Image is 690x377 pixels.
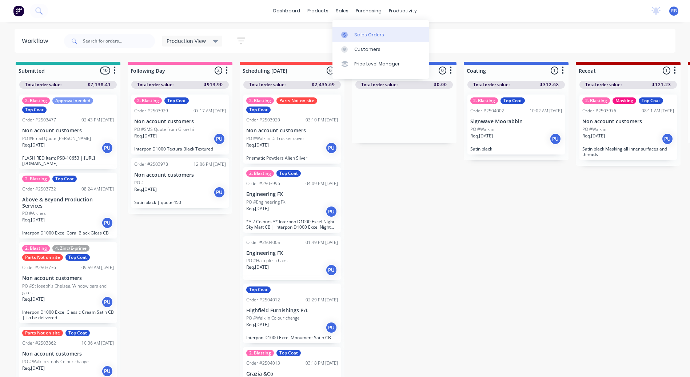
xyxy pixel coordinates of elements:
[22,245,50,252] div: 2. Blasting
[276,170,301,177] div: Top Coat
[354,32,384,38] div: Sales Orders
[246,286,271,293] div: Top Coat
[246,308,338,314] p: Highfield Furnishings P/L
[204,81,223,88] span: $913.90
[671,8,677,14] span: RB
[81,186,114,192] div: 08:24 AM [DATE]
[22,37,52,45] div: Workflow
[22,210,46,217] p: PO #Arches
[582,146,674,157] p: Satin black Masking all inner surfaces and threads
[246,371,338,377] p: Grazia &Co
[101,142,113,154] div: PU
[582,119,674,125] p: Non account customers
[22,254,63,261] div: Parts Not on site
[13,5,24,16] img: Factory
[134,186,157,193] p: Req. [DATE]
[194,161,226,168] div: 12:06 PM [DATE]
[582,133,605,139] p: Req. [DATE]
[52,176,77,182] div: Top Coat
[326,264,337,276] div: PU
[354,46,380,53] div: Customers
[582,126,606,133] p: PO #Walk in
[582,97,610,104] div: 2. Blasting
[52,245,89,252] div: 4. Zinc/E-prime
[134,133,157,139] p: Req. [DATE]
[352,5,385,16] div: purchasing
[83,34,155,48] input: Search for orders...
[326,322,337,333] div: PU
[25,81,61,88] span: Total order value:
[22,230,114,236] p: Interpon D1000 Excel Coral Black Gloss CB
[22,142,45,148] p: Req. [DATE]
[540,81,559,88] span: $312.68
[22,117,56,123] div: Order #2503477
[246,321,269,328] p: Req. [DATE]
[246,335,338,340] p: Interpon D1000 Excel Monument Satin CB
[246,142,269,148] p: Req. [DATE]
[276,350,301,356] div: Top Coat
[22,275,114,281] p: Non account customers
[22,155,114,166] p: FLASH RED Item: PSB-10653 | [URL][DOMAIN_NAME]
[22,264,56,271] div: Order #2503736
[194,108,226,114] div: 07:17 AM [DATE]
[354,61,400,67] div: Price Level Manager
[385,5,420,16] div: productivity
[582,108,616,114] div: Order #2503976
[246,180,280,187] div: Order #2503996
[470,97,498,104] div: 2. Blasting
[473,81,510,88] span: Total order value:
[134,161,168,168] div: Order #2503978
[246,350,274,356] div: 2. Blasting
[579,95,677,160] div: 2. BlastingMaskingTop CoatOrder #250397608:11 AM [DATE]Non account customersPO #Walk inReq.[DATE]...
[246,135,304,142] p: PO #Walk in Diff rocker cover
[639,97,663,104] div: Top Coat
[326,206,337,217] div: PU
[246,97,274,104] div: 2. Blasting
[246,297,280,303] div: Order #2504012
[101,296,113,308] div: PU
[19,242,117,323] div: 2. Blasting4. Zinc/E-primeParts Not on siteTop CoatOrder #250373609:59 AM [DATE]Non account custo...
[81,340,114,346] div: 10:36 AM [DATE]
[134,119,226,125] p: Non account customers
[22,186,56,192] div: Order #2503732
[306,297,338,303] div: 02:29 PM [DATE]
[470,146,562,152] p: Satin black
[134,108,168,114] div: Order #2503929
[164,97,189,104] div: Top Coat
[652,81,671,88] span: $121.23
[500,97,525,104] div: Top Coat
[81,117,114,123] div: 02:43 PM [DATE]
[246,155,338,161] p: Prismatic Powders Alien Silver
[134,172,226,178] p: Non account customers
[246,191,338,197] p: Engineering FX
[246,205,269,212] p: Req. [DATE]
[22,217,45,223] p: Req. [DATE]
[22,309,114,320] p: Interpon D1000 Excel Classic Cream Satin CB | To be delivered
[134,200,226,205] p: Satin black | quote 450
[550,133,561,145] div: PU
[470,108,504,114] div: Order #2504002
[243,284,341,344] div: Top CoatOrder #250401202:29 PM [DATE]Highfield Furnishings P/LPO #Walk in Colour changeReq.[DATE]...
[214,187,225,198] div: PU
[22,97,50,104] div: 2. Blasting
[22,107,47,113] div: Top Coat
[19,173,117,239] div: 2. BlastingTop CoatOrder #250373208:24 AM [DATE]Above & Beyond Production ServicesPO #ArchesReq.[...
[22,340,56,346] div: Order #2503862
[65,330,90,336] div: Top Coat
[332,42,429,57] a: Customers
[137,81,174,88] span: Total order value:
[246,117,280,123] div: Order #2503920
[22,135,91,142] p: PO #Email Quote [PERSON_NAME]
[246,250,338,256] p: Engineering FX
[243,95,341,164] div: 2. BlastingParts Not on siteTop CoatOrder #250392003:10 PM [DATE]Non account customersPO #Walk in...
[19,95,117,169] div: 2. BlastingApproval neededTop CoatOrder #250347702:43 PM [DATE]Non account customersPO #Email Quo...
[81,264,114,271] div: 09:59 AM [DATE]
[306,239,338,246] div: 01:49 PM [DATE]
[22,283,114,296] p: PO #St Joseph’s Chelsea. Window bars and gates
[246,239,280,246] div: Order #2504005
[167,37,206,45] span: Production View
[88,81,111,88] span: $7,138.41
[134,97,162,104] div: 2. Blasting
[243,167,341,233] div: 2. BlastingTop CoatOrder #250399604:09 PM [DATE]Engineering FXPO #Engineering FXReq.[DATE]PU** 2 ...
[613,97,636,104] div: Masking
